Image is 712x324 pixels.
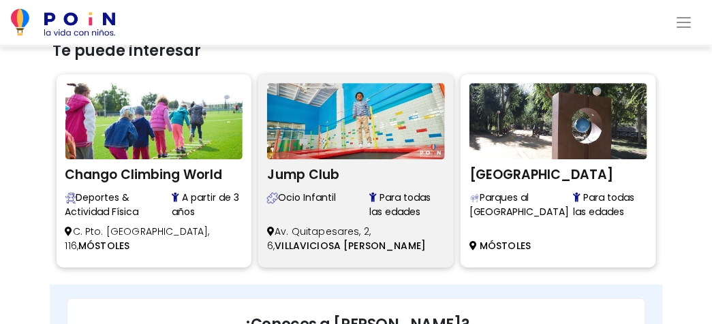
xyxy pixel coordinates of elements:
[574,191,647,219] span: Para todas las edades
[369,191,445,219] span: Para todas las edades
[667,11,701,34] button: Toggle navigation
[65,191,172,219] span: Deportes & Actividad Física
[469,191,574,219] span: Parques al [GEOGRAPHIC_DATA]
[65,193,76,204] img: Desde natación hasta artes marciales, POiN te muestra espacios seguros y adaptados para fomentar ...
[267,163,445,183] h2: Jump Club
[65,163,243,183] h2: Chango Climbing World
[469,193,480,204] img: Encuentra en POiN los mejores lugares al aire libre para ir con niños valorados por familias real...
[267,83,445,159] img: Jump Club
[11,9,115,36] img: POiN
[267,219,445,259] p: Av. Quitapesares, 2, 6,
[469,163,647,183] h2: [GEOGRAPHIC_DATA]
[53,42,660,60] h3: Te puede interesar
[267,83,445,259] a: Jump Club Jump Club Explora centros de ocio cubiertos para niños: parques de bolas, ludotecas, sa...
[65,219,243,259] p: C. Pto. [GEOGRAPHIC_DATA], 116,
[65,83,243,159] img: Chango Climbing World
[275,239,426,253] span: VILLAVICIOSA [PERSON_NAME]
[267,193,278,204] img: Explora centros de ocio cubiertos para niños: parques de bolas, ludotecas, salas de escape y más....
[469,83,647,259] a: Parque de los Planetas [GEOGRAPHIC_DATA] Encuentra en POiN los mejores lugares al aire libre para...
[267,191,369,219] span: Ocio Infantil
[172,191,243,219] span: A partir de 3 años
[78,239,129,253] span: MÓSTOLES
[480,239,531,253] span: MÓSTOLES
[469,83,647,159] img: Parque de los Planetas
[65,83,243,259] a: Chango Climbing World Chango Climbing World Desde natación hasta artes marciales, POiN te muestra...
